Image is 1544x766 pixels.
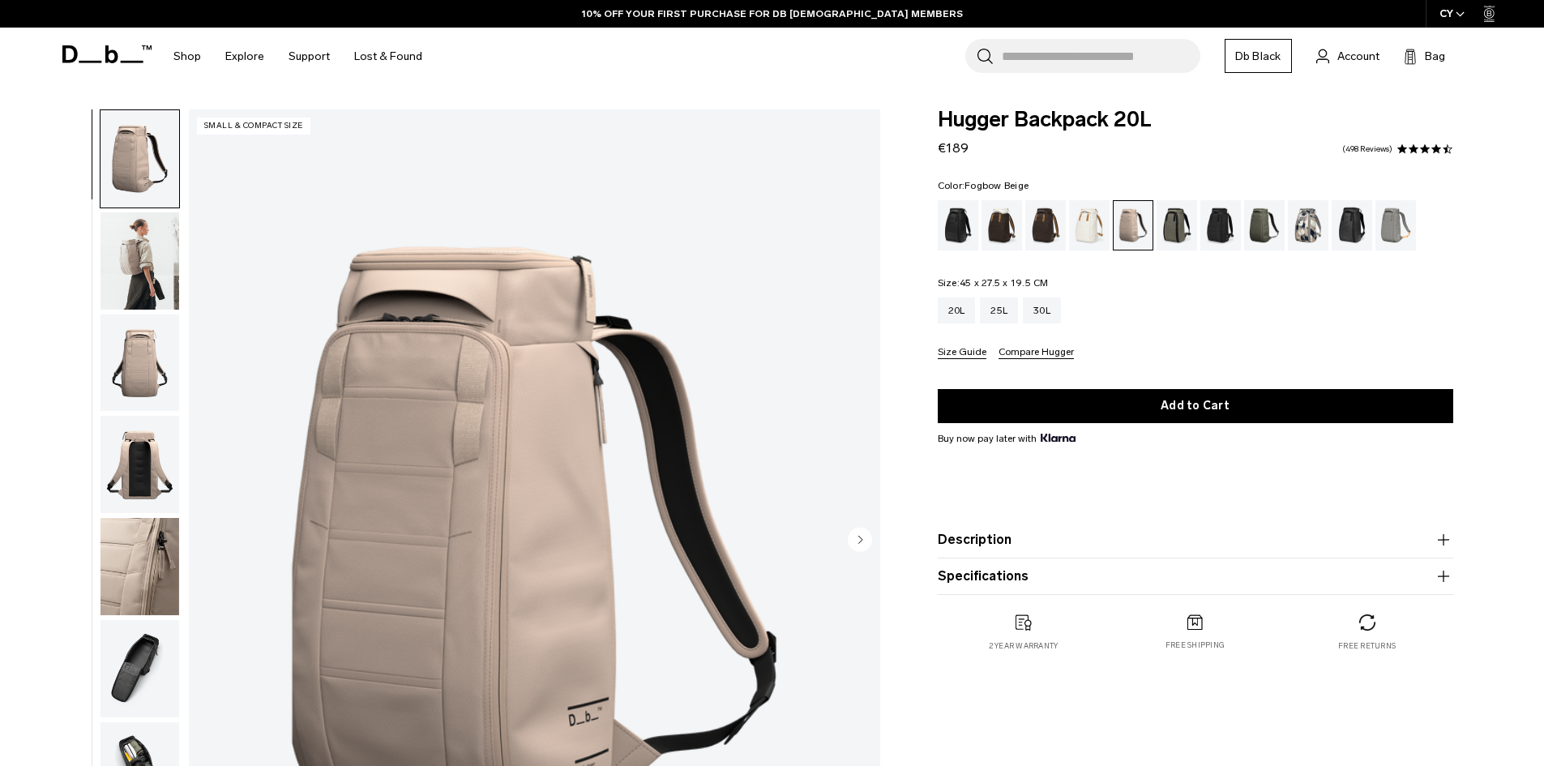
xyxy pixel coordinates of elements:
a: Shop [173,28,201,85]
p: Small & Compact Size [197,118,310,135]
button: Hugger Backpack 20L Fogbow Beige [100,415,180,514]
a: 498 reviews [1342,145,1392,153]
a: Lost & Found [354,28,422,85]
a: Account [1316,46,1379,66]
img: {"height" => 20, "alt" => "Klarna"} [1041,434,1076,442]
a: Black Out [938,200,978,250]
button: Hugger Backpack 20L Fogbow Beige [100,619,180,718]
a: Explore [225,28,264,85]
button: Hugger Backpack 20L Fogbow Beige [100,212,180,310]
button: Specifications [938,567,1453,586]
img: Hugger Backpack 20L Fogbow Beige [101,518,179,615]
span: Bag [1425,48,1445,65]
img: Hugger Backpack 20L Fogbow Beige [101,212,179,310]
a: Espresso [1025,200,1066,250]
a: Reflective Black [1332,200,1372,250]
span: Buy now pay later with [938,431,1076,446]
button: Size Guide [938,347,986,359]
a: Support [289,28,330,85]
a: Oatmilk [1069,200,1110,250]
button: Hugger Backpack 20L Fogbow Beige [100,314,180,413]
p: 2 year warranty [989,640,1059,652]
a: 10% OFF YOUR FIRST PURCHASE FOR DB [DEMOGRAPHIC_DATA] MEMBERS [582,6,963,21]
span: Account [1337,48,1379,65]
a: Charcoal Grey [1200,200,1241,250]
a: Fogbow Beige [1113,200,1153,250]
a: Line Cluster [1288,200,1328,250]
button: Description [938,530,1453,550]
legend: Color: [938,181,1029,190]
button: Add to Cart [938,389,1453,423]
a: Cappuccino [982,200,1022,250]
p: Free returns [1338,640,1396,652]
a: Moss Green [1244,200,1285,250]
button: Compare Hugger [999,347,1074,359]
img: Hugger Backpack 20L Fogbow Beige [101,620,179,717]
a: Db Black [1225,39,1292,73]
button: Hugger Backpack 20L Fogbow Beige [100,109,180,208]
button: Hugger Backpack 20L Fogbow Beige [100,517,180,616]
nav: Main Navigation [161,28,434,85]
span: 45 x 27.5 x 19.5 CM [960,277,1049,289]
button: Next slide [848,527,872,554]
span: €189 [938,140,969,156]
a: Forest Green [1157,200,1197,250]
a: 20L [938,297,976,323]
button: Bag [1404,46,1445,66]
span: Hugger Backpack 20L [938,109,1453,131]
a: 25L [980,297,1018,323]
span: Fogbow Beige [964,180,1029,191]
img: Hugger Backpack 20L Fogbow Beige [101,110,179,208]
legend: Size: [938,278,1049,288]
a: Sand Grey [1375,200,1416,250]
img: Hugger Backpack 20L Fogbow Beige [101,416,179,513]
p: Free shipping [1165,640,1225,651]
a: 30L [1023,297,1061,323]
img: Hugger Backpack 20L Fogbow Beige [101,315,179,412]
